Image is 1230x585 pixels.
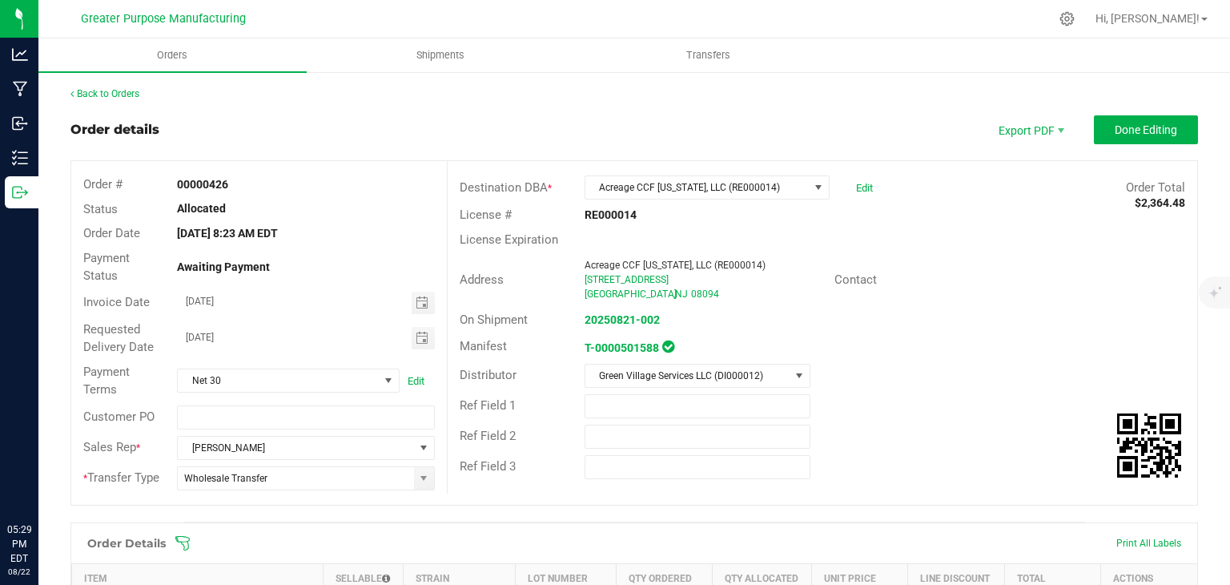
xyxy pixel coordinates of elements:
[585,313,660,326] a: 20250821-002
[81,12,246,26] span: Greater Purpose Manufacturing
[856,182,873,194] a: Edit
[575,38,843,72] a: Transfers
[12,150,28,166] inline-svg: Inventory
[1094,115,1198,144] button: Done Editing
[83,322,154,355] span: Requested Delivery Date
[585,365,790,387] span: Green Village Services LLC (DI000012)
[675,288,688,300] span: NJ
[662,338,674,355] span: In Sync
[982,115,1078,144] li: Export PDF
[177,260,270,273] strong: Awaiting Payment
[460,368,517,382] span: Distributor
[177,227,278,240] strong: [DATE] 8:23 AM EDT
[1057,11,1077,26] div: Manage settings
[16,457,64,505] iframe: Resource center
[7,522,31,566] p: 05:29 PM EDT
[83,470,159,485] span: Transfer Type
[1115,123,1177,136] span: Done Editing
[585,288,677,300] span: [GEOGRAPHIC_DATA]
[460,429,516,443] span: Ref Field 2
[1126,180,1185,195] span: Order Total
[408,375,424,387] a: Edit
[83,440,136,454] span: Sales Rep
[691,288,719,300] span: 08094
[585,260,766,271] span: Acreage CCF [US_STATE], LLC (RE000014)
[83,226,140,240] span: Order Date
[460,398,516,413] span: Ref Field 1
[585,208,637,221] strong: RE000014
[585,274,669,285] span: [STREET_ADDRESS]
[178,437,413,459] span: [PERSON_NAME]
[1095,12,1200,25] span: Hi, [PERSON_NAME]!
[135,48,209,63] span: Orders
[38,38,307,72] a: Orders
[1135,196,1185,209] strong: $2,364.48
[395,48,486,63] span: Shipments
[12,115,28,131] inline-svg: Inbound
[177,178,228,191] strong: 00000426
[460,272,504,287] span: Address
[460,459,516,474] span: Ref Field 3
[585,341,659,354] a: T-0000501588
[83,251,130,284] span: Payment Status
[12,184,28,200] inline-svg: Outbound
[47,454,66,474] iframe: Resource center unread badge
[70,120,159,139] div: Order details
[1117,414,1181,478] img: Scan me!
[83,295,150,309] span: Invoice Date
[412,327,435,349] span: Toggle calendar
[665,48,752,63] span: Transfers
[460,208,512,222] span: License #
[12,81,28,97] inline-svg: Manufacturing
[1117,414,1181,478] qrcode: 00000426
[460,339,507,353] span: Manifest
[178,369,379,392] span: Net 30
[307,38,575,72] a: Shipments
[83,177,123,192] span: Order #
[7,566,31,578] p: 08/22
[834,272,877,287] span: Contact
[83,409,155,424] span: Customer PO
[585,176,809,199] span: Acreage CCF [US_STATE], LLC (RE000014)
[460,232,558,247] span: License Expiration
[412,292,435,314] span: Toggle calendar
[460,313,528,327] span: On Shipment
[12,46,28,63] inline-svg: Analytics
[460,180,548,195] span: Destination DBA
[177,202,226,215] strong: Allocated
[87,537,166,550] h1: Order Details
[673,288,675,300] span: ,
[70,88,139,99] a: Back to Orders
[83,365,130,397] span: Payment Terms
[83,202,118,216] span: Status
